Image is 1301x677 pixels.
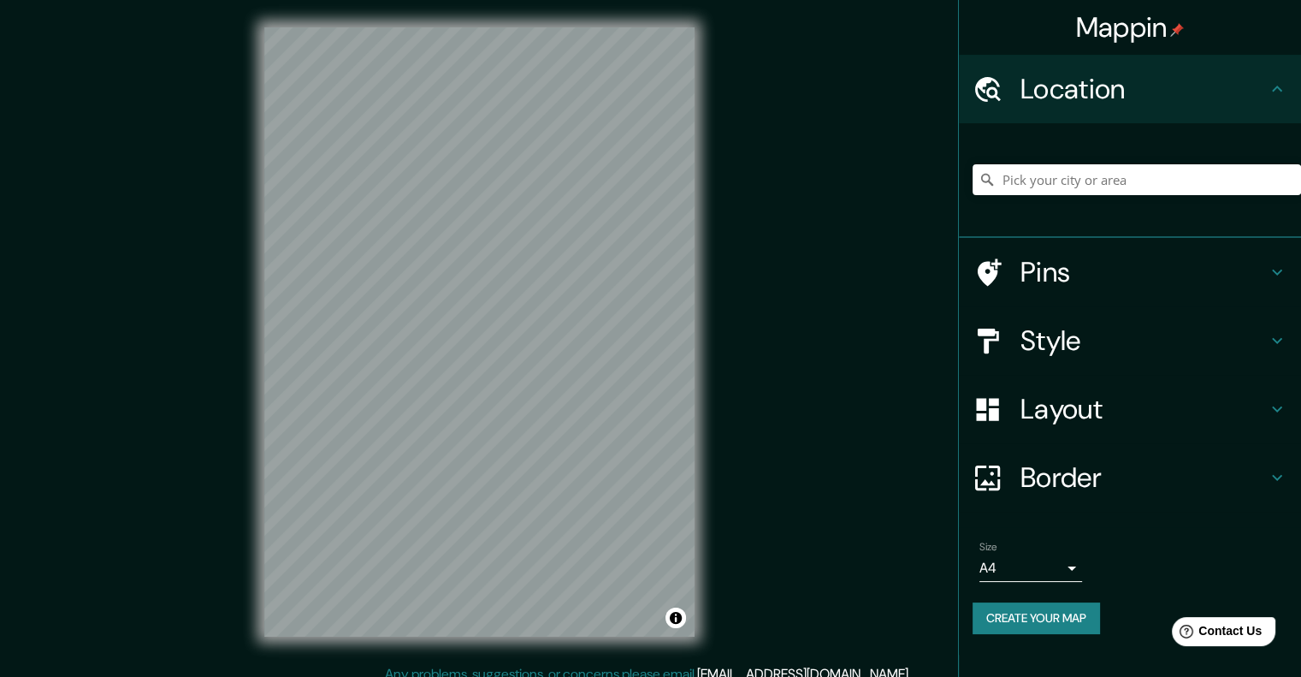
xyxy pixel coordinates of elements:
[959,238,1301,306] div: Pins
[1149,610,1282,658] iframe: Help widget launcher
[1170,23,1184,37] img: pin-icon.png
[1020,324,1267,358] h4: Style
[1020,255,1267,289] h4: Pins
[1020,460,1267,495] h4: Border
[979,540,997,555] label: Size
[1020,72,1267,106] h4: Location
[665,608,686,628] button: Toggle attribution
[959,443,1301,512] div: Border
[1076,10,1185,45] h4: Mappin
[973,603,1100,634] button: Create your map
[1020,392,1267,426] h4: Layout
[264,27,695,637] canvas: Map
[959,55,1301,123] div: Location
[959,375,1301,443] div: Layout
[973,164,1301,195] input: Pick your city or area
[979,555,1082,582] div: A4
[959,306,1301,375] div: Style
